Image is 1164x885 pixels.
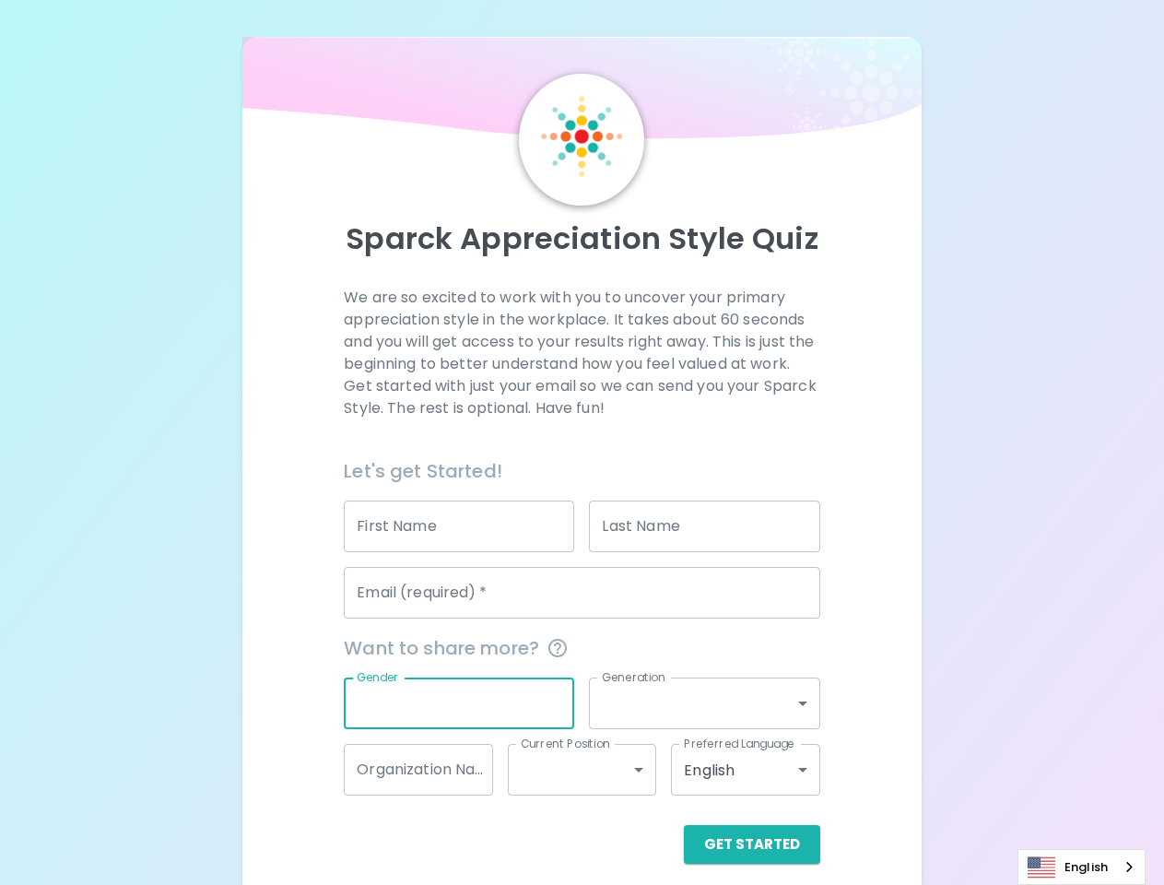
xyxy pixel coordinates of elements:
aside: Language selected: English [1017,849,1146,885]
label: Preferred Language [684,736,794,751]
div: English [671,744,820,796]
a: English [1018,850,1145,884]
span: Want to share more? [344,633,820,663]
h6: Let's get Started! [344,456,820,486]
button: Get Started [684,825,820,864]
label: Current Position [521,736,610,751]
svg: This information is completely confidential and only used for aggregated appreciation studies at ... [547,637,569,659]
div: Language [1017,849,1146,885]
img: Sparck Logo [541,96,622,177]
p: Sparck Appreciation Style Quiz [265,220,899,257]
img: wave [242,37,922,147]
label: Generation [602,669,665,685]
label: Gender [357,669,399,685]
p: We are so excited to work with you to uncover your primary appreciation style in the workplace. I... [344,287,820,419]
